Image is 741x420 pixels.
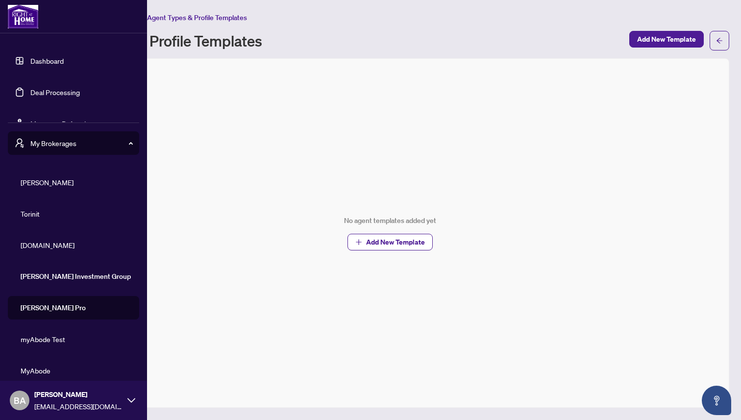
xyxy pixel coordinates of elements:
[21,334,132,345] span: myAbode Test
[21,365,132,376] span: MyAbode
[51,33,262,49] h1: Agent Types & Profile Templates
[8,5,38,28] img: logo
[30,119,89,128] a: Mortgage Referrals
[355,239,362,246] span: plus
[366,234,425,250] span: Add New Template
[21,208,132,219] span: Torinit
[347,234,433,250] button: Add New Template
[34,401,123,412] span: [EMAIL_ADDRESS][DOMAIN_NAME]
[30,138,132,148] span: My Brokerages
[21,271,132,282] span: [PERSON_NAME] Investment Group
[14,394,26,407] span: BA
[21,177,132,188] span: [PERSON_NAME]
[637,31,696,47] span: Add New Template
[702,386,731,415] button: Open asap
[629,31,704,48] button: Add New Template
[21,302,132,313] span: [PERSON_NAME] Pro
[30,56,64,65] a: Dashboard
[344,216,436,226] div: No agent templates added yet
[716,37,723,44] span: arrow-left
[147,13,247,22] span: Agent Types & Profile Templates
[30,88,80,97] a: Deal Processing
[15,138,25,148] span: user-switch
[21,240,132,250] span: [DOMAIN_NAME]
[34,389,123,400] span: [PERSON_NAME]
